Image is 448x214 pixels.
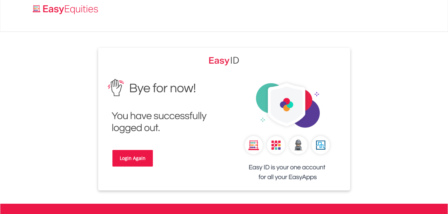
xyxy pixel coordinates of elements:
[229,74,345,190] img: EasyEquities
[32,4,101,15] img: EasyEquities_Logo.png
[103,74,219,138] img: EasyEquities
[112,150,153,167] a: Login Again
[30,2,101,15] a: Home page
[209,54,239,66] img: EasyEquities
